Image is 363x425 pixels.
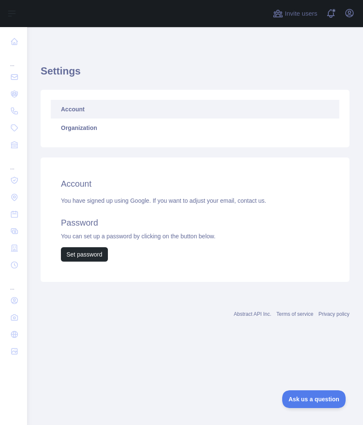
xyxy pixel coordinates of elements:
[7,274,20,291] div: ...
[319,311,349,317] a: Privacy policy
[234,311,272,317] a: Abstract API Inc.
[41,64,349,85] h1: Settings
[271,7,319,20] button: Invite users
[51,119,339,137] a: Organization
[61,178,329,190] h2: Account
[282,390,346,408] iframe: Toggle Customer Support
[61,247,108,262] button: Set password
[61,217,329,229] h2: Password
[7,154,20,171] div: ...
[276,311,313,317] a: Terms of service
[61,196,329,262] div: You have signed up using Google. If you want to adjust your email, You can set up a password by c...
[7,51,20,68] div: ...
[237,197,266,204] a: contact us.
[285,9,317,19] span: Invite users
[51,100,339,119] a: Account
